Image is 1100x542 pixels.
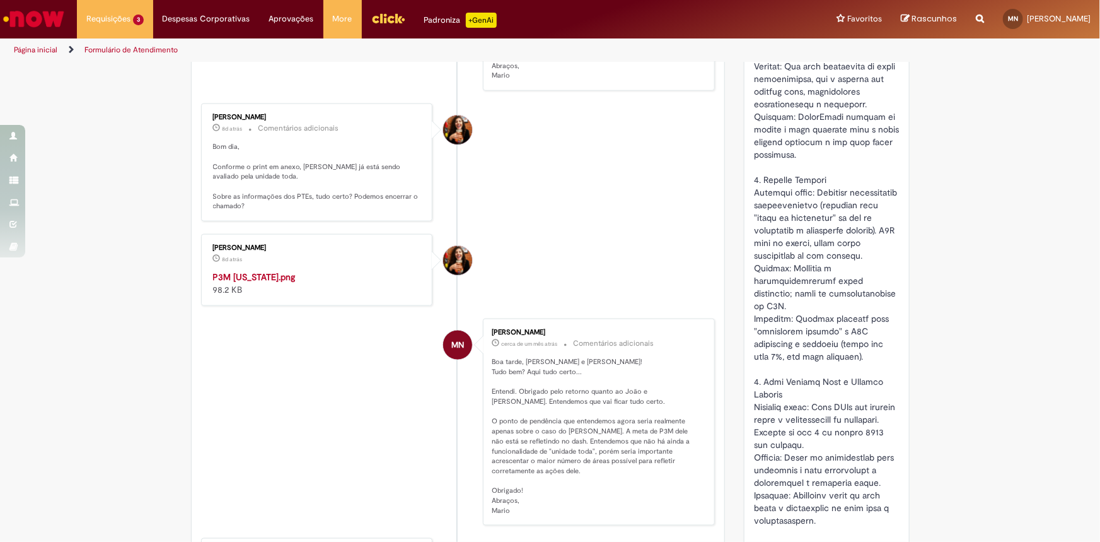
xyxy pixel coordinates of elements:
p: Bom dia, Conforme o print em anexo, [PERSON_NAME] já está sendo avaliado pela unidade toda. Sobre... [213,142,423,211]
span: 8d atrás [223,125,243,133]
div: [PERSON_NAME] [213,114,423,121]
a: P3M [US_STATE].png [213,271,296,283]
div: 98.2 KB [213,271,423,296]
p: Boa tarde, [PERSON_NAME] e [PERSON_NAME]! Tudo bem? Aqui tudo certo... Entendi. Obrigado pelo ret... [492,357,702,515]
time: 28/08/2025 15:55:37 [501,340,557,348]
p: +GenAi [466,13,497,28]
span: 8d atrás [223,256,243,263]
ul: Trilhas de página [9,38,724,62]
span: MN [451,330,464,360]
span: Requisições [86,13,130,25]
a: Formulário de Atendimento [84,45,178,55]
small: Comentários adicionais [573,338,654,349]
a: Página inicial [14,45,57,55]
div: [PERSON_NAME] [492,329,702,336]
div: Padroniza [424,13,497,28]
div: [PERSON_NAME] [213,244,423,252]
div: Mario Romano Neto [443,331,472,360]
span: MN [1008,15,1018,23]
span: Despesas Corporativas [163,13,250,25]
img: click_logo_yellow_360x200.png [371,9,405,28]
small: Comentários adicionais [258,123,339,134]
span: [PERSON_NAME] [1027,13,1091,24]
span: Rascunhos [912,13,957,25]
img: ServiceNow [1,6,66,32]
div: Tayna Marcia Teixeira Ferreira [443,246,472,275]
div: Tayna Marcia Teixeira Ferreira [443,115,472,144]
span: 3 [133,15,144,25]
span: More [333,13,352,25]
time: 22/09/2025 13:11:33 [223,256,243,263]
span: cerca de um mês atrás [501,340,557,348]
time: 22/09/2025 13:11:45 [223,125,243,133]
span: Aprovações [269,13,314,25]
a: Rascunhos [901,13,957,25]
span: Favoritos [847,13,882,25]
